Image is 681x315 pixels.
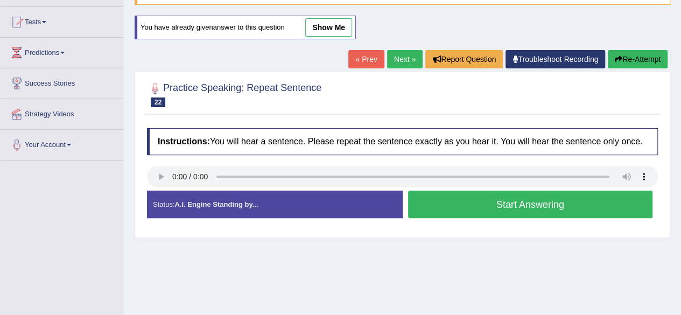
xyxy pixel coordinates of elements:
[1,130,123,157] a: Your Account
[1,99,123,126] a: Strategy Videos
[305,18,352,37] a: show me
[174,200,258,208] strong: A.I. Engine Standing by...
[408,191,653,218] button: Start Answering
[348,50,384,68] a: « Prev
[506,50,605,68] a: Troubleshoot Recording
[135,16,356,39] div: You have already given answer to this question
[608,50,668,68] button: Re-Attempt
[147,80,321,107] h2: Practice Speaking: Repeat Sentence
[158,137,210,146] b: Instructions:
[1,38,123,65] a: Predictions
[1,68,123,95] a: Success Stories
[425,50,503,68] button: Report Question
[1,7,123,34] a: Tests
[147,191,403,218] div: Status:
[387,50,423,68] a: Next »
[151,97,165,107] span: 22
[147,128,658,155] h4: You will hear a sentence. Please repeat the sentence exactly as you hear it. You will hear the se...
